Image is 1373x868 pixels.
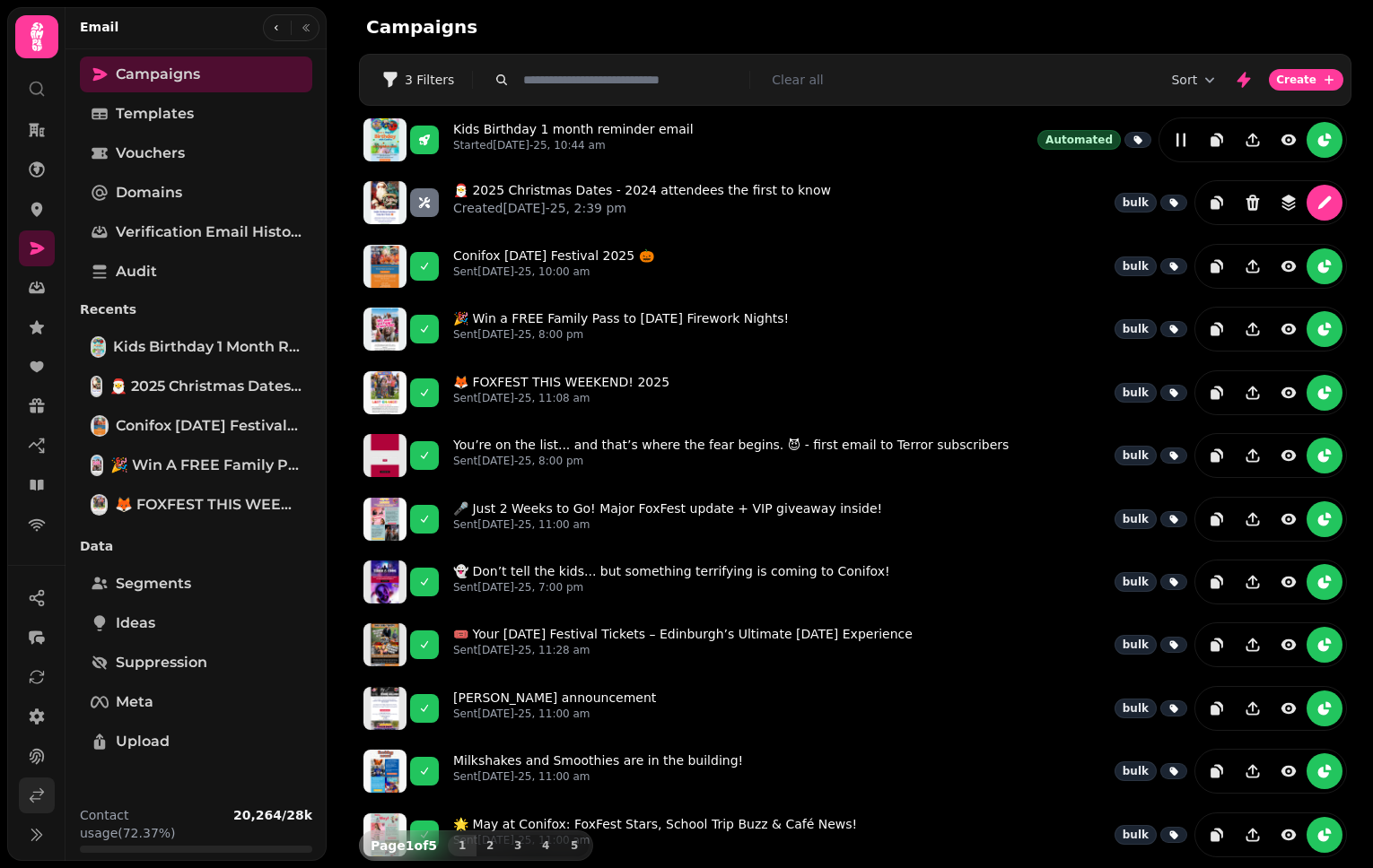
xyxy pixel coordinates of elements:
button: Share campaign preview [1235,501,1271,537]
nav: Pagination [448,835,589,856]
button: duplicate [1199,817,1235,853]
span: Upload [116,731,170,752]
p: Sent [DATE]-25, 10:00 am [453,265,654,279]
button: reports [1307,501,1342,537]
span: Meta [116,691,153,713]
div: bulk [1115,193,1157,213]
h2: Email [80,18,118,36]
button: 5 [560,835,589,856]
a: Templates [80,96,312,132]
a: 🎟️ Your [DATE] Festival Tickets – Edinburgh’s Ultimate [DATE] ExperienceSent[DATE]-25, 11:28 am [453,625,913,664]
span: Create [1276,74,1316,85]
button: duplicate [1199,185,1235,221]
button: view [1271,501,1307,537]
button: view [1271,311,1307,347]
button: duplicate [1199,438,1235,473]
img: Kids Birthday 1 month reminder email [92,338,104,356]
button: Share campaign preview [1235,122,1271,158]
img: aHR0cHM6Ly9zdGFtcGVkZS1zZXJ2aWNlLXByb2QtdGVtcGxhdGUtcHJldmlld3MuczMuZXUtd2VzdC0xLmFtYXpvbmF3cy5jb... [363,623,407,666]
span: Segments [116,573,191,595]
a: 🎉 Win a FREE Family Pass to Halloween Firework Nights!🎉 Win a FREE Family Pass to [DATE] Firework... [80,447,312,483]
button: view [1271,817,1307,853]
button: view [1271,564,1307,600]
button: reports [1307,627,1342,663]
button: Share campaign preview [1235,564,1271,600]
button: view [1271,122,1307,158]
a: [PERSON_NAME] announcementSent[DATE]-25, 11:00 am [453,689,656,728]
span: 3 Filters [405,74,454,86]
img: aHR0cHM6Ly9zdGFtcGVkZS1zZXJ2aWNlLXByb2QtdGVtcGxhdGUtcHJldmlld3MuczMuZXUtd2VzdC0xLmFtYXpvbmF3cy5jb... [363,813,407,856]
button: reports [1307,564,1342,600]
img: aHR0cHM6Ly9zdGFtcGVkZS1zZXJ2aWNlLXByb2QtdGVtcGxhdGUtcHJldmlld3MuczMuZXUtd2VzdC0xLmFtYXpvbmF3cy5jb... [363,560,407,603]
p: Data [80,530,312,562]
button: duplicate [1199,122,1235,158]
p: Sent [DATE]-25, 11:28 am [453,643,913,657]
span: 1 [455,840,469,851]
p: Sent [DATE]-25, 11:00 am [453,833,857,847]
button: reports [1307,438,1342,473]
button: Share campaign preview [1235,817,1271,853]
a: Kids Birthday 1 month reminder emailKids Birthday 1 month reminder email [80,329,312,365]
a: Ideas [80,605,312,641]
button: revisions [1271,185,1307,221]
img: 🎅 2025 Christmas Dates - 2024 attendees the first to know [92,378,101,395]
img: aHR0cHM6Ly9zdGFtcGVkZS1zZXJ2aWNlLXByb2QtdGVtcGxhdGUtcHJldmlld3MuczMuZXUtd2VzdC0xLmFtYXpvbmF3cy5jb... [363,308,407,351]
div: bulk [1115,761,1157,781]
img: aHR0cHM6Ly9zdGFtcGVkZS1zZXJ2aWNlLXByb2QtdGVtcGxhdGUtcHJldmlld3MuczMuZXUtd2VzdC0xLmFtYXpvbmF3cy5jb... [363,181,407,224]
img: aHR0cHM6Ly9zdGFtcGVkZS1zZXJ2aWNlLXByb2QtdGVtcGxhdGUtcHJldmlld3MuczMuZXUtd2VzdC0xLmFtYXpvbmF3cy5jb... [363,750,407,793]
a: Suppression [80,645,312,681]
p: Sent [DATE]-25, 11:08 am [453,391,669,405]
span: Domains [116,182,182,204]
div: bulk [1115,699,1157,718]
img: Conifox Halloween Festival 2025 🎃 [92,417,107,435]
img: aHR0cHM6Ly9zdGFtcGVkZS1zZXJ2aWNlLXByb2QtdGVtcGxhdGUtcHJldmlld3MuczMuZXUtd2VzdC0xLmFtYXpvbmF3cy5jb... [363,118,407,161]
a: Verification email history [80,214,312,250]
b: 20,264 / 28k [233,808,312,822]
p: Sent [DATE]-25, 8:00 pm [453,327,789,342]
button: view [1271,438,1307,473]
span: Conifox [DATE] Festival 2025 🎃 [116,415,302,437]
button: view [1271,375,1307,411]
p: Sent [DATE]-25, 11:00 am [453,517,882,532]
p: Page 1 of 5 [363,837,444,855]
button: edit [1307,185,1342,221]
button: reports [1307,248,1342,284]
span: Verification email history [116,221,302,243]
a: 🦊 FOXFEST THIS WEEKEND! 2025Sent[DATE]-25, 11:08 am [453,373,669,412]
p: Started [DATE]-25, 10:44 am [453,138,694,152]
button: Share campaign preview [1235,690,1271,726]
div: bulk [1115,383,1157,403]
p: Sent [DATE]-25, 11:00 am [453,769,743,784]
button: duplicate [1199,690,1235,726]
button: 3 [503,835,532,856]
div: bulk [1115,509,1157,529]
a: Conifox [DATE] Festival 2025 🎃Sent[DATE]-25, 10:00 am [453,247,654,286]
span: Ideas [116,612,155,634]
span: 🎅 2025 Christmas Dates - 2024 attendees the first to know [109,376,302,397]
h2: Campaigns [366,14,711,39]
a: Campaigns [80,56,312,92]
button: duplicate [1199,753,1235,789]
button: Clear all [772,71,823,89]
nav: Tabs [66,49,327,792]
button: 1 [448,835,477,856]
img: 🎉 Win a FREE Family Pass to Halloween Firework Nights! [92,456,101,474]
button: 2 [476,835,504,856]
p: Recents [80,293,312,325]
a: 🎅 2025 Christmas Dates - 2024 attendees the first to know🎅 2025 Christmas Dates - 2024 attendees ... [80,369,312,404]
a: 🌟 May at Conifox: FoxFest Stars, School Trip Buzz & Café News!Sent[DATE]-25, 11:00 am [453,815,857,855]
button: reports [1307,311,1342,347]
button: duplicate [1199,311,1235,347]
button: view [1271,690,1307,726]
img: aHR0cHM6Ly9zdGFtcGVkZS1zZXJ2aWNlLXByb2QtdGVtcGxhdGUtcHJldmlld3MuczMuZXUtd2VzdC0xLmFtYXpvbmF3cy5jb... [363,245,407,288]
a: Vouchers [80,135,312,171]
button: reports [1307,122,1342,158]
button: Share campaign preview [1235,753,1271,789]
span: 2 [483,840,497,851]
button: duplicate [1199,627,1235,663]
button: Share campaign preview [1235,627,1271,663]
p: Sent [DATE]-25, 7:00 pm [453,580,890,595]
a: 🎤 Just 2 Weeks to Go! Major FoxFest update + VIP giveaway inside!Sent[DATE]-25, 11:00 am [453,499,882,539]
button: view [1271,753,1307,789]
a: Conifox Halloween Festival 2025 🎃Conifox [DATE] Festival 2025 🎃 [80,408,312,444]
